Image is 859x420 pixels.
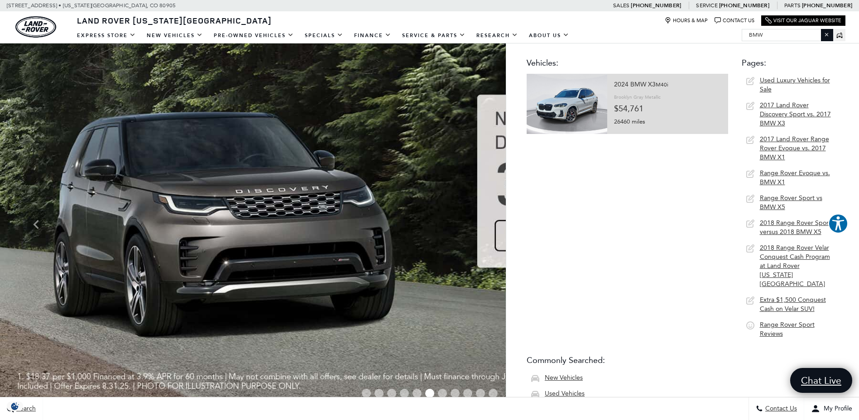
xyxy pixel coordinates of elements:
[451,389,460,398] span: Go to slide 8
[821,29,832,40] button: Close the search field
[527,57,728,72] div: Vehicles:
[790,368,852,393] a: Chat Live
[15,16,56,38] img: Land Rover
[742,318,835,341] a: Range Rover Sport Reviews
[5,401,25,411] img: Opt-Out Icon
[760,296,826,313] span: Extra $1,500 Conquest Cash on Velar SUV!
[613,2,629,9] span: Sales
[742,191,835,214] a: Range Rover Sport vs BMW X5
[77,15,272,26] span: Land Rover [US_STATE][GEOGRAPHIC_DATA]
[656,81,668,88] small: M40i
[760,194,822,211] span: Range Rover Sport vs BMW X5
[374,389,384,398] span: Go to slide 2
[742,99,835,130] a: 2017 Land Rover Discovery Sport vs. 2017 BMW X3
[5,401,25,411] section: Click to Open Cookie Consent Modal
[665,17,708,24] a: Hours & Map
[804,397,859,420] button: Open user profile menu
[545,390,585,397] span: Used Vehicles
[797,374,846,387] span: Chat Live
[742,74,835,96] a: Used Luxury Vehicles for Sale
[760,76,830,93] span: Used Luxury Vehicles for Sale
[742,293,835,316] a: Extra $1,500 Conquest Cash on Velar SUV!
[828,214,848,235] aside: Accessibility Help Desk
[413,389,422,398] span: Go to slide 5
[760,135,829,161] span: 2017 Land Rover Range Rover Evoque vs. 2017 BMW X1
[387,389,396,398] span: Go to slide 3
[742,241,835,291] a: 2018 Range Rover Velar Conquest Cash Program at Land Rover [US_STATE][GEOGRAPHIC_DATA]
[696,2,717,9] span: Service
[362,389,371,398] span: Go to slide 1
[760,244,830,288] span: 2018 Range Rover Velar Conquest Cash Program at Land Rover [US_STATE][GEOGRAPHIC_DATA]
[784,2,801,9] span: Parts
[471,28,523,43] a: Research
[742,167,835,189] a: Range Rover Evoque vs. BMW X1
[463,389,472,398] span: Go to slide 9
[742,57,835,72] div: Pages:
[742,216,835,239] a: 2018 Range Rover Sport versus 2018 BMW X5
[527,74,728,134] a: 2024 BMW X3M40iBrooklyn Gray Metallic$54,76126460 miles
[438,389,447,398] span: Go to slide 7
[545,374,583,382] span: New Vehicles
[425,389,434,398] span: Go to slide 6
[719,2,769,9] a: [PHONE_NUMBER]
[141,28,208,43] a: New Vehicles
[72,28,575,43] nav: Main Navigation
[208,28,299,43] a: Pre-Owned Vehicles
[489,389,498,398] span: Go to slide 11
[614,103,721,114] div: $54,761
[742,133,835,164] a: 2017 Land Rover Range Rover Evoque vs. 2017 BMW X1
[7,2,176,9] a: [STREET_ADDRESS] • [US_STATE][GEOGRAPHIC_DATA], CO 80905
[614,78,721,91] div: 2024 BMW X3
[527,387,620,401] a: Used Vehicles
[349,28,397,43] a: Finance
[802,2,852,9] a: [PHONE_NUMBER]
[760,321,815,338] span: Range Rover Sport Reviews
[15,16,56,38] a: land-rover
[527,354,620,369] div: Commonly Searched:
[820,405,852,413] span: My Profile
[760,169,830,186] span: Range Rover Evoque vs. BMW X1
[523,28,575,43] a: About Us
[476,389,485,398] span: Go to slide 10
[742,29,833,40] input: Search
[614,114,721,127] div: 26460 miles
[527,371,620,385] a: New Vehicles
[828,214,848,234] button: Explore your accessibility options
[765,17,841,24] a: Visit Our Jaguar Website
[763,405,797,413] span: Contact Us
[715,17,754,24] a: Contact Us
[397,28,471,43] a: Service & Parts
[27,211,45,238] div: Previous
[72,28,141,43] a: EXPRESS STORE
[299,28,349,43] a: Specials
[631,2,681,9] a: [PHONE_NUMBER]
[72,15,277,26] a: Land Rover [US_STATE][GEOGRAPHIC_DATA]
[760,101,831,127] span: 2017 Land Rover Discovery Sport vs. 2017 BMW X3
[760,219,831,236] span: 2018 Range Rover Sport versus 2018 BMW X5
[400,389,409,398] span: Go to slide 4
[527,74,607,134] img: ec9fa60c0d213afd03bc3b7c69c82507.jpg
[614,91,661,103] div: Brooklyn Gray Metallic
